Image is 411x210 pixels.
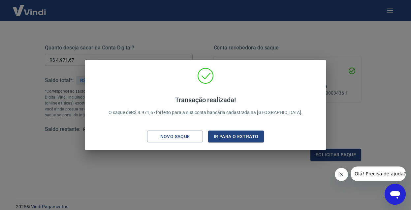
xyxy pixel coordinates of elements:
[208,131,264,143] button: Ir para o extrato
[152,133,198,141] div: Novo saque
[109,96,303,104] h4: Transação realizada!
[351,166,406,181] iframe: Mensagem da empresa
[385,184,406,205] iframe: Botão para abrir a janela de mensagens
[335,168,348,181] iframe: Fechar mensagem
[147,131,203,143] button: Novo saque
[4,5,55,10] span: Olá! Precisa de ajuda?
[109,96,303,116] p: O saque de R$ 4.971,67 foi feito para a sua conta bancária cadastrada na [GEOGRAPHIC_DATA].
